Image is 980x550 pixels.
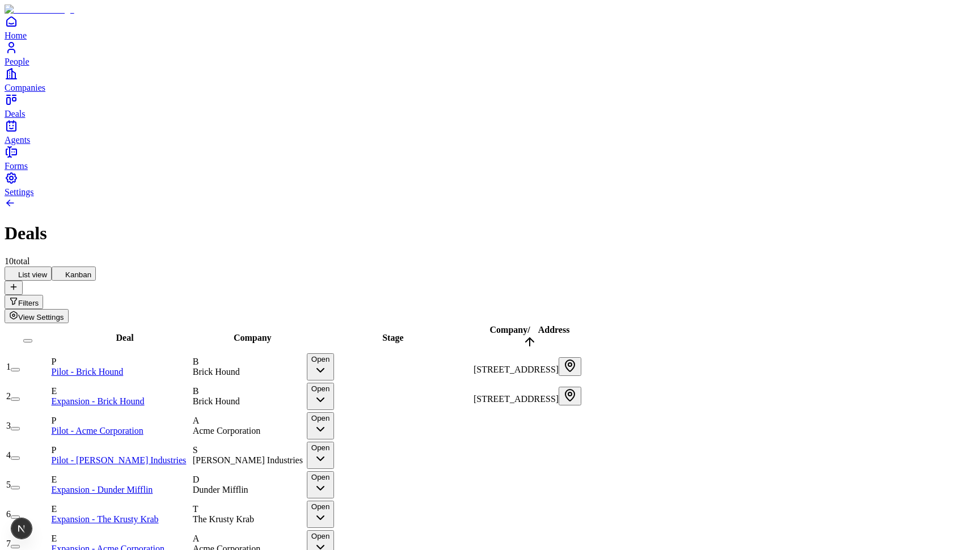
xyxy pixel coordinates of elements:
div: E [52,386,191,396]
div: P [52,416,191,426]
span: [STREET_ADDRESS] [474,365,559,374]
button: Kanban [52,266,96,281]
a: Pilot - Brick Hound [52,367,124,376]
button: Open in Google Maps [559,357,581,376]
div: E [52,534,191,544]
span: Companies [5,83,45,92]
div: TThe Krusty Krab [193,504,305,524]
a: Pilot - [PERSON_NAME] Industries [52,455,187,465]
div: BBrick Hound [193,357,305,377]
div: P [52,445,191,455]
h1: Deals [5,223,975,244]
span: 2 [6,391,11,401]
span: [PERSON_NAME] Industries [193,455,303,465]
span: Stage [382,333,403,342]
div: S[PERSON_NAME] Industries [193,445,305,466]
span: Agents [5,135,30,145]
div: E [52,475,191,485]
span: Deal [116,333,134,342]
a: Expansion - The Krusty Krab [52,514,159,524]
a: People [5,41,975,66]
span: Forms [5,161,28,171]
div: B [193,386,305,396]
div: 10 total [5,256,975,266]
span: [STREET_ADDRESS] [474,394,559,404]
span: Address [538,325,570,335]
div: P [52,357,191,367]
span: Deals [5,109,25,119]
span: Company [490,325,528,335]
span: Company [234,333,272,342]
span: The Krusty Krab [193,514,254,524]
span: View Settings [18,313,64,321]
div: A [193,534,305,544]
button: View Settings [5,309,69,323]
span: / [527,325,530,335]
span: Brick Hound [193,396,240,406]
button: Open in Google Maps [559,387,581,405]
img: Item Brain Logo [5,5,74,15]
div: AAcme Corporation [193,416,305,436]
span: 1 [6,362,11,371]
span: People [5,57,29,66]
span: 5 [6,480,11,489]
a: Expansion - Brick Hound [52,396,145,406]
a: Agents [5,119,975,145]
div: A [193,416,305,426]
div: BBrick Hound [193,386,305,407]
span: 6 [6,509,11,519]
a: Companies [5,67,975,92]
div: B [193,357,305,367]
div: D [193,475,305,485]
span: 7 [6,539,11,548]
span: Brick Hound [193,367,240,376]
button: List view [5,266,52,281]
a: Home [5,15,975,40]
div: S [193,445,305,455]
a: Forms [5,145,975,171]
button: Open natural language filter [5,295,43,309]
a: Expansion - Dunder Mifflin [52,485,153,494]
div: T [193,504,305,514]
span: Settings [5,187,34,197]
div: DDunder Mifflin [193,475,305,495]
span: Dunder Mifflin [193,485,248,494]
div: E [52,504,191,514]
a: Deals [5,93,975,119]
a: Pilot - Acme Corporation [52,426,143,435]
span: 3 [6,421,11,430]
span: Acme Corporation [193,426,261,435]
a: Settings [5,171,975,197]
div: Open natural language filter [5,295,975,309]
span: Home [5,31,27,40]
span: 4 [6,450,11,460]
